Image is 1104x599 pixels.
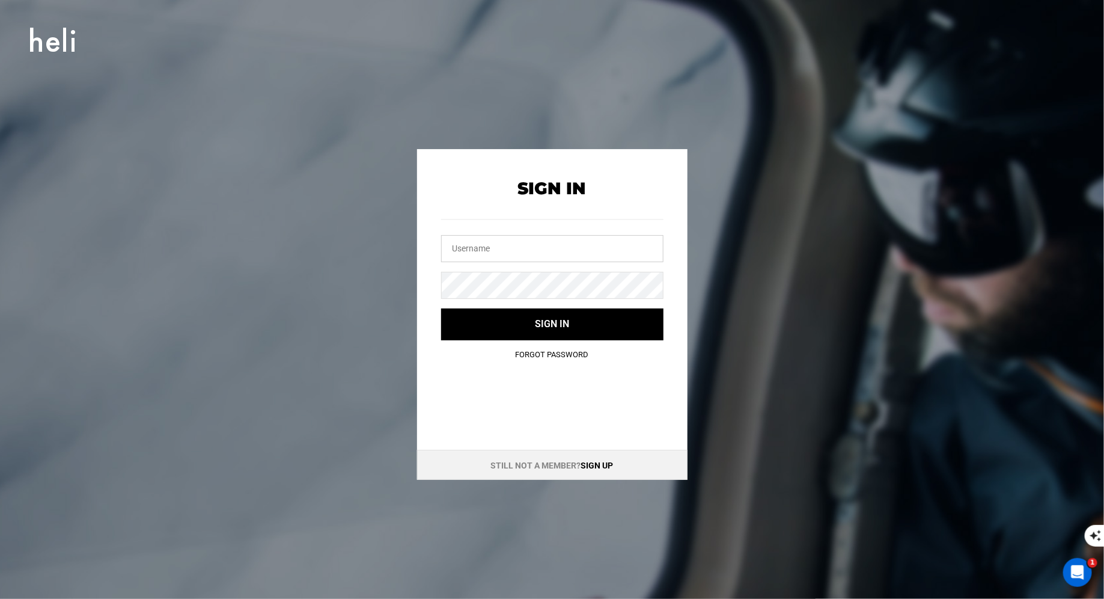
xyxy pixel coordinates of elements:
[581,461,614,470] a: Sign up
[441,309,663,340] button: Sign in
[441,179,663,198] h2: Sign In
[516,350,589,359] a: Forgot Password
[1063,558,1092,587] iframe: Intercom live chat
[417,450,688,480] div: Still not a member?
[441,235,663,262] input: Username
